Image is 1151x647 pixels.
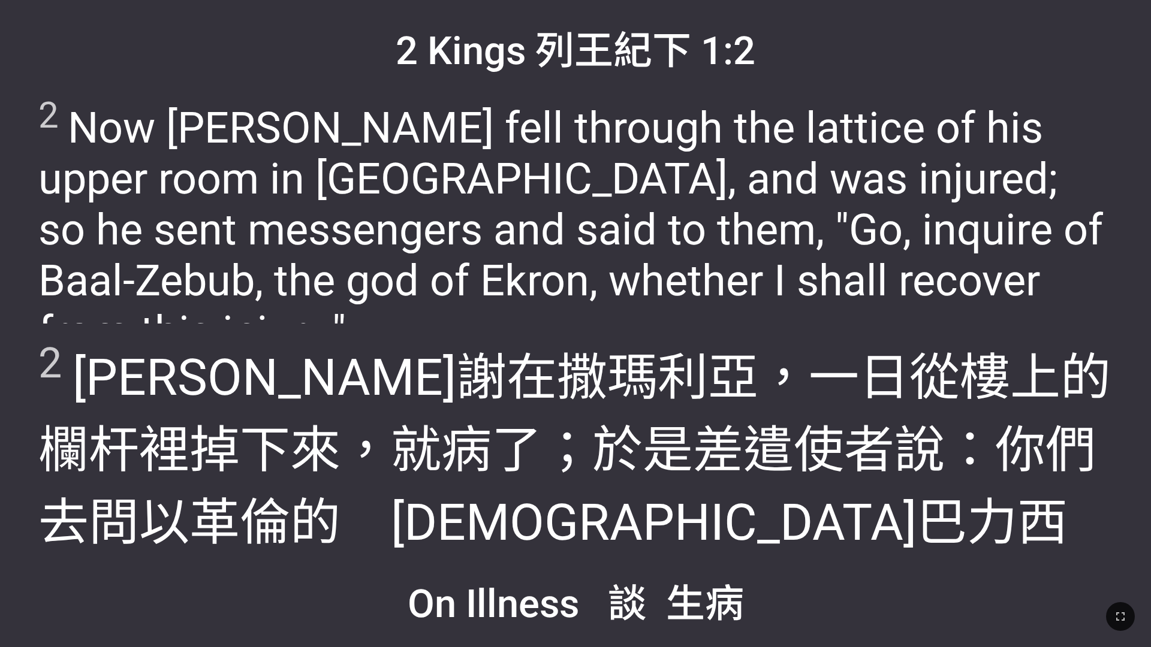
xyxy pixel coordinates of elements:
sup: 2 [38,94,59,137]
wh3212: 問 [38,493,1068,625]
wh7639: 裡掉下來 [38,421,1096,625]
span: 2 Kings 列王紀下 1:2 [396,19,755,75]
wh2421: 不能好。 [391,566,592,625]
wh7971: 使者 [38,421,1096,625]
span: On Illness 談 生病 [408,572,744,628]
wh274: 在撒瑪利亞 [38,348,1111,625]
sup: 2 [38,338,62,388]
span: [PERSON_NAME]謝 [38,337,1113,627]
wh4397: 說 [38,421,1096,625]
span: Now [PERSON_NAME] fell through the lattice of his upper room in [GEOGRAPHIC_DATA], and was injure... [38,94,1113,357]
wh2470: ；於是差遣 [38,421,1096,625]
wh2483: 能好 [290,566,592,625]
wh1176: ，我這病 [89,566,592,625]
wh6138: 的 [DEMOGRAPHIC_DATA] [38,493,1068,625]
wh5307: ，就病了 [38,421,1096,625]
wh559: ：你們去 [38,421,1096,625]
wh1875: 以革倫 [38,493,1068,625]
